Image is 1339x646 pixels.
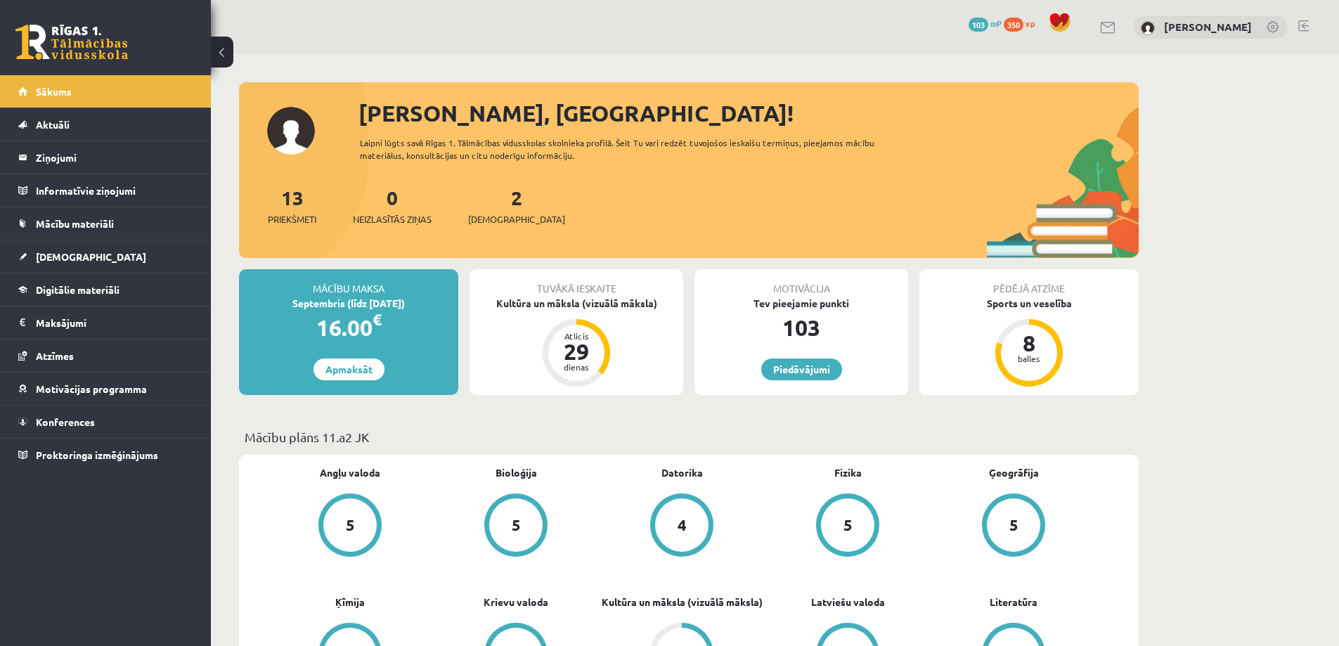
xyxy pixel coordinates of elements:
[661,465,703,480] a: Datorika
[1026,18,1035,29] span: xp
[678,517,687,533] div: 4
[320,465,380,480] a: Angļu valoda
[18,207,193,240] a: Mācību materiāli
[694,311,908,344] div: 103
[18,108,193,141] a: Aktuāli
[36,283,119,296] span: Digitālie materiāli
[599,493,765,560] a: 4
[18,439,193,471] a: Proktoringa izmēģinājums
[267,493,433,560] a: 5
[36,85,72,98] span: Sākums
[1008,332,1050,354] div: 8
[358,96,1139,130] div: [PERSON_NAME], [GEOGRAPHIC_DATA]!
[353,185,432,226] a: 0Neizlasītās ziņas
[496,465,537,480] a: Bioloģija
[989,465,1039,480] a: Ģeogrāfija
[373,309,382,330] span: €
[919,269,1139,296] div: Pēdējā atzīme
[765,493,931,560] a: 5
[470,269,683,296] div: Tuvākā ieskaite
[36,306,193,339] legend: Maksājumi
[1004,18,1042,29] a: 350 xp
[18,340,193,372] a: Atzīmes
[602,595,763,609] a: Kultūra un māksla (vizuālā māksla)
[931,493,1097,560] a: 5
[36,250,146,263] span: [DEMOGRAPHIC_DATA]
[268,212,316,226] span: Priekšmeti
[313,358,384,380] a: Apmaksāt
[468,185,565,226] a: 2[DEMOGRAPHIC_DATA]
[834,465,862,480] a: Fizika
[335,595,365,609] a: Ķīmija
[346,517,355,533] div: 5
[268,185,316,226] a: 13Priekšmeti
[470,296,683,389] a: Kultūra un māksla (vizuālā māksla) Atlicis 29 dienas
[761,358,842,380] a: Piedāvājumi
[239,296,458,311] div: Septembris (līdz [DATE])
[1008,354,1050,363] div: balles
[919,296,1139,311] div: Sports un veselība
[990,595,1037,609] a: Literatūra
[18,75,193,108] a: Sākums
[1004,18,1023,32] span: 350
[1009,517,1018,533] div: 5
[18,240,193,273] a: [DEMOGRAPHIC_DATA]
[36,382,147,395] span: Motivācijas programma
[843,517,853,533] div: 5
[36,141,193,174] legend: Ziņojumi
[969,18,1002,29] a: 103 mP
[239,269,458,296] div: Mācību maksa
[36,217,114,230] span: Mācību materiāli
[484,595,548,609] a: Krievu valoda
[36,349,74,362] span: Atzīmes
[36,118,70,131] span: Aktuāli
[433,493,599,560] a: 5
[919,296,1139,389] a: Sports un veselība 8 balles
[969,18,988,32] span: 103
[18,373,193,405] a: Motivācijas programma
[36,415,95,428] span: Konferences
[360,136,900,162] div: Laipni lūgts savā Rīgas 1. Tālmācības vidusskolas skolnieka profilā. Šeit Tu vari redzēt tuvojošo...
[1164,20,1252,34] a: [PERSON_NAME]
[18,141,193,174] a: Ziņojumi
[555,332,597,340] div: Atlicis
[15,25,128,60] a: Rīgas 1. Tālmācības vidusskola
[1141,21,1155,35] img: Uvis Zvirbulis
[18,406,193,438] a: Konferences
[245,427,1133,446] p: Mācību plāns 11.a2 JK
[353,212,432,226] span: Neizlasītās ziņas
[555,363,597,371] div: dienas
[36,174,193,207] legend: Informatīvie ziņojumi
[470,296,683,311] div: Kultūra un māksla (vizuālā māksla)
[18,306,193,339] a: Maksājumi
[990,18,1002,29] span: mP
[18,273,193,306] a: Digitālie materiāli
[512,517,521,533] div: 5
[694,296,908,311] div: Tev pieejamie punkti
[18,174,193,207] a: Informatīvie ziņojumi
[36,448,158,461] span: Proktoringa izmēģinājums
[555,340,597,363] div: 29
[811,595,885,609] a: Latviešu valoda
[694,269,908,296] div: Motivācija
[468,212,565,226] span: [DEMOGRAPHIC_DATA]
[239,311,458,344] div: 16.00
